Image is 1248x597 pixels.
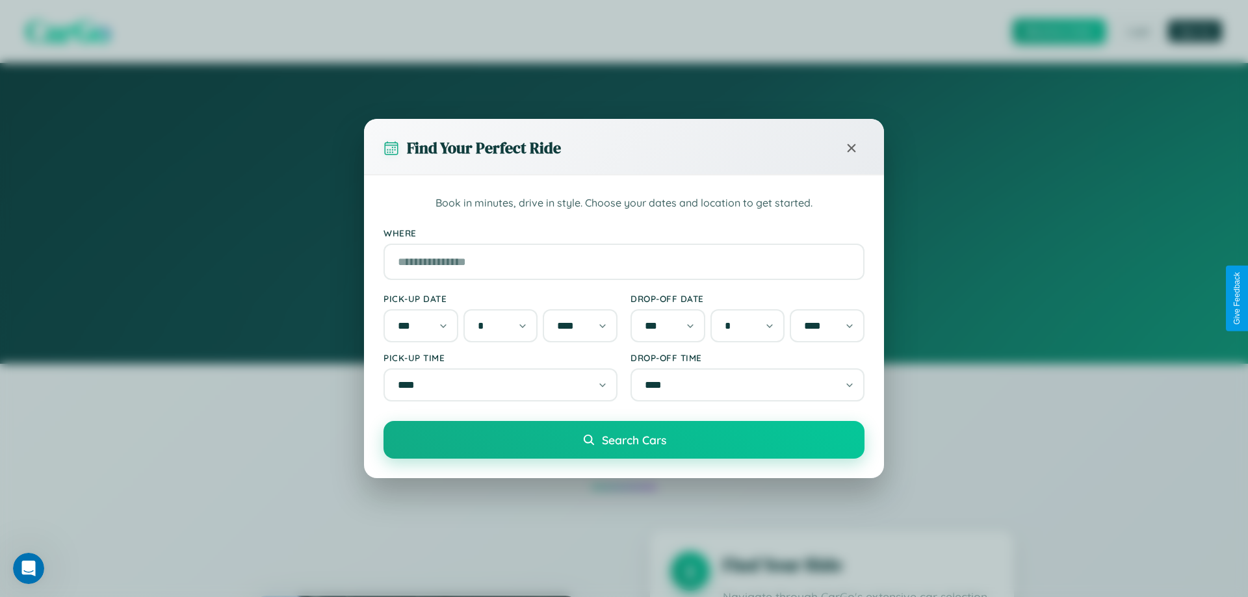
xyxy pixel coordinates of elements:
label: Drop-off Date [630,293,864,304]
h3: Find Your Perfect Ride [407,137,561,159]
label: Pick-up Date [383,293,617,304]
p: Book in minutes, drive in style. Choose your dates and location to get started. [383,195,864,212]
span: Search Cars [602,433,666,447]
label: Pick-up Time [383,352,617,363]
button: Search Cars [383,421,864,459]
label: Drop-off Time [630,352,864,363]
label: Where [383,227,864,238]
